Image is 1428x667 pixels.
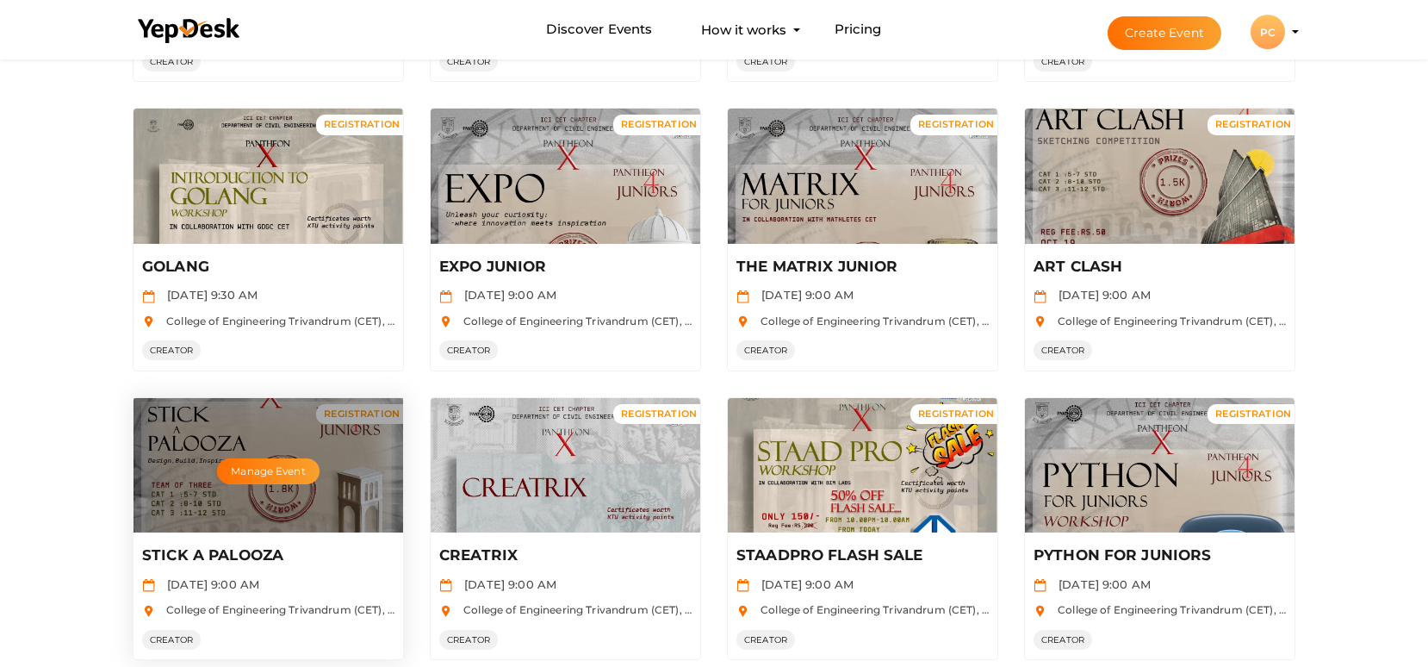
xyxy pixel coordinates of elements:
[736,52,795,72] span: CREATOR
[1245,14,1290,50] button: PC
[142,340,201,360] span: CREATOR
[158,577,259,591] span: [DATE] 9:00 AM
[736,315,749,328] img: location.svg
[1034,52,1092,72] span: CREATOR
[1034,315,1046,328] img: location.svg
[736,605,749,618] img: location.svg
[1050,577,1151,591] span: [DATE] 9:00 AM
[439,340,498,360] span: CREATOR
[736,340,795,360] span: CREATOR
[1251,26,1285,39] profile-pic: PC
[1034,605,1046,618] img: location.svg
[736,579,749,592] img: calendar.svg
[439,545,686,566] p: CREATRIX
[142,315,155,328] img: location.svg
[439,257,686,277] p: EXPO JUNIOR
[142,630,201,650] span: CREATOR
[753,288,854,302] span: [DATE] 9:00 AM
[439,605,452,618] img: location.svg
[1034,340,1092,360] span: CREATOR
[142,579,155,592] img: calendar.svg
[1034,579,1046,592] img: calendar.svg
[696,14,792,46] button: How it works
[158,603,1149,616] span: College of Engineering Trivandrum (CET), [GEOGRAPHIC_DATA], [GEOGRAPHIC_DATA], P.O, [GEOGRAPHIC_D...
[1034,257,1281,277] p: ART CLASH
[158,288,258,302] span: [DATE] 9:30 AM
[753,577,854,591] span: [DATE] 9:00 AM
[142,290,155,303] img: calendar.svg
[736,257,984,277] p: THE MATRIX JUNIOR
[217,458,319,484] button: Manage Event
[736,545,984,566] p: STAADPRO FLASH SALE
[439,52,498,72] span: CREATOR
[546,14,652,46] a: Discover Events
[142,545,389,566] p: STICK A PALOOZA
[439,579,452,592] img: calendar.svg
[1108,16,1221,50] button: Create Event
[1034,290,1046,303] img: calendar.svg
[736,290,749,303] img: calendar.svg
[736,630,795,650] span: CREATOR
[1034,545,1281,566] p: PYTHON FOR JUNIORS
[439,315,452,328] img: location.svg
[439,290,452,303] img: calendar.svg
[142,605,155,618] img: location.svg
[158,315,1149,327] span: College of Engineering Trivandrum (CET), [GEOGRAPHIC_DATA], [GEOGRAPHIC_DATA], P.O, [GEOGRAPHIC_D...
[1251,15,1285,49] div: PC
[456,288,556,302] span: [DATE] 9:00 AM
[835,14,882,46] a: Pricing
[1050,288,1151,302] span: [DATE] 9:00 AM
[142,257,389,277] p: GOLANG
[439,630,498,650] span: CREATOR
[1034,630,1092,650] span: CREATOR
[456,577,556,591] span: [DATE] 9:00 AM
